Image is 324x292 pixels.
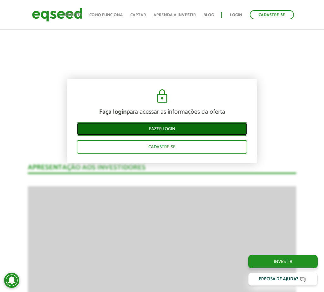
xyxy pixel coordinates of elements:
p: para acessar as informações da oferta [77,108,247,116]
a: Investir [63,13,82,17]
img: EqSeed [32,6,82,23]
a: Login [230,13,242,17]
img: cadeado.svg [154,89,170,104]
a: Investir [248,255,318,268]
a: Cadastre-se [250,10,294,19]
strong: Faça login [99,107,127,117]
a: Aprenda a investir [153,13,196,17]
a: Blog [203,13,214,17]
a: Captar [130,13,146,17]
a: Fazer login [77,122,247,136]
a: Como funciona [89,13,123,17]
a: Cadastre-se [77,140,247,154]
